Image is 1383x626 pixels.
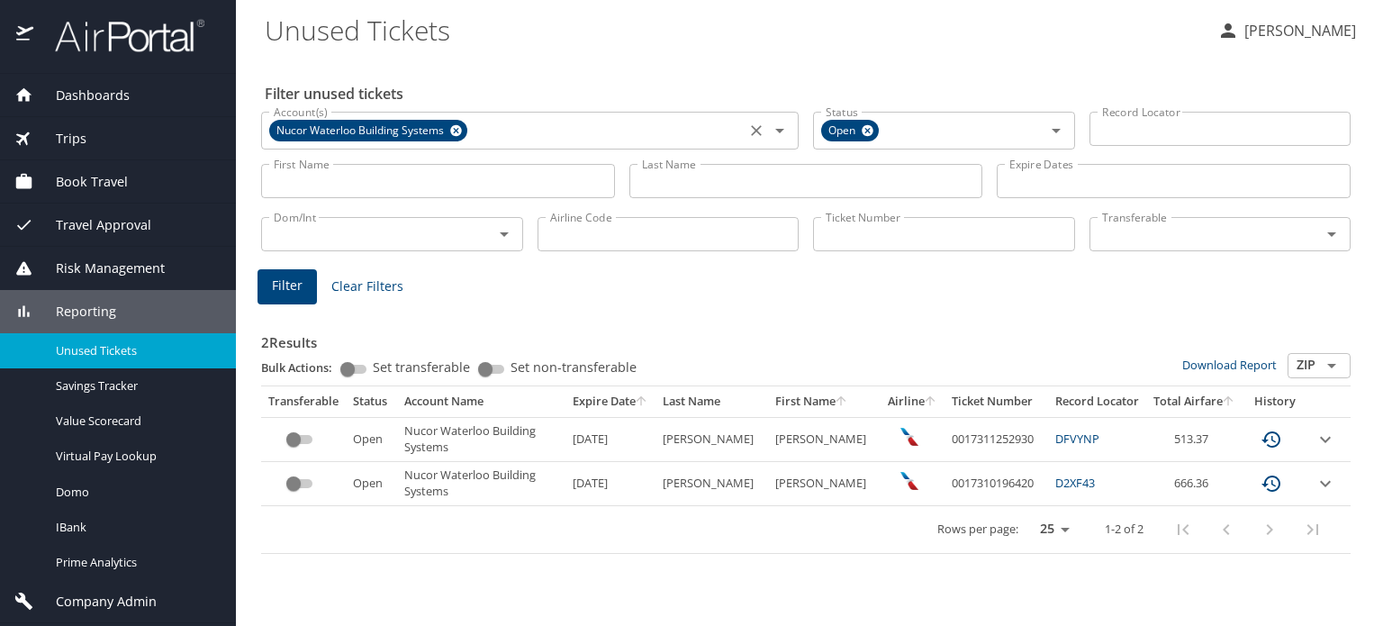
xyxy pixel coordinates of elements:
[1044,118,1069,143] button: Open
[324,270,411,304] button: Clear Filters
[945,417,1048,461] td: 0017311252930
[331,276,403,298] span: Clear Filters
[56,554,214,571] span: Prime Analytics
[1223,396,1235,408] button: sort
[821,122,866,141] span: Open
[56,342,214,359] span: Unused Tickets
[35,18,204,53] img: airportal-logo.png
[397,386,565,417] th: Account Name
[1315,429,1336,450] button: expand row
[265,79,1354,108] h2: Filter unused tickets
[881,386,945,417] th: Airline
[261,359,347,376] p: Bulk Actions:
[945,386,1048,417] th: Ticket Number
[1026,516,1076,543] select: rows per page
[655,462,768,506] td: [PERSON_NAME]
[768,462,881,506] td: [PERSON_NAME]
[346,417,397,461] td: Open
[636,396,648,408] button: sort
[265,2,1203,58] h1: Unused Tickets
[261,386,1351,554] table: custom pagination table
[33,592,157,612] span: Company Admin
[268,394,339,410] div: Transferable
[1210,14,1363,47] button: [PERSON_NAME]
[56,448,214,465] span: Virtual Pay Lookup
[655,386,768,417] th: Last Name
[1055,431,1099,447] a: DFVYNP
[269,120,467,141] div: Nucor Waterloo Building Systems
[33,86,130,105] span: Dashboards
[937,523,1018,535] p: Rows per page:
[1048,386,1146,417] th: Record Locator
[945,462,1048,506] td: 0017310196420
[767,118,792,143] button: Open
[258,269,317,304] button: Filter
[925,396,937,408] button: sort
[373,361,470,374] span: Set transferable
[655,417,768,461] td: [PERSON_NAME]
[1146,462,1243,506] td: 666.36
[397,462,565,506] td: Nucor Waterloo Building Systems
[1239,20,1356,41] p: [PERSON_NAME]
[565,462,655,506] td: [DATE]
[33,172,128,192] span: Book Travel
[768,417,881,461] td: [PERSON_NAME]
[1319,353,1344,378] button: Open
[56,484,214,501] span: Domo
[346,462,397,506] td: Open
[836,396,848,408] button: sort
[56,413,214,430] span: Value Scorecard
[33,129,86,149] span: Trips
[492,222,517,247] button: Open
[1315,473,1336,494] button: expand row
[16,18,35,53] img: icon-airportal.png
[1146,386,1243,417] th: Total Airfare
[56,377,214,395] span: Savings Tracker
[511,361,637,374] span: Set non-transferable
[821,120,879,141] div: Open
[900,428,918,446] img: American Airlines
[744,118,769,143] button: Clear
[56,519,214,536] span: IBank
[1243,386,1307,417] th: History
[900,472,918,490] img: American Airlines
[397,417,565,461] td: Nucor Waterloo Building Systems
[33,215,151,235] span: Travel Approval
[272,275,303,297] span: Filter
[565,417,655,461] td: [DATE]
[1182,357,1277,373] a: Download Report
[768,386,881,417] th: First Name
[346,386,397,417] th: Status
[1146,417,1243,461] td: 513.37
[565,386,655,417] th: Expire Date
[1319,222,1344,247] button: Open
[261,322,1351,353] h3: 2 Results
[33,302,116,322] span: Reporting
[1055,475,1095,491] a: D2XF43
[1105,523,1143,535] p: 1-2 of 2
[269,122,455,141] span: Nucor Waterloo Building Systems
[33,259,165,278] span: Risk Management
